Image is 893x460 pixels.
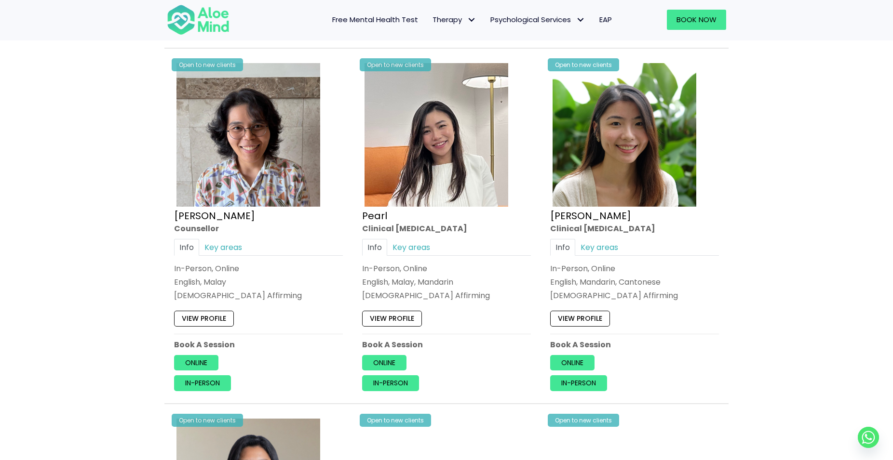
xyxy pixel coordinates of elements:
a: Online [362,355,406,370]
a: View profile [550,311,610,327]
a: Online [550,355,595,370]
a: Key areas [387,239,435,256]
span: Book Now [677,14,717,25]
img: zafeera counsellor [176,63,320,207]
a: Info [174,239,199,256]
a: [PERSON_NAME] [550,209,631,223]
p: Book A Session [174,339,343,350]
a: Psychological ServicesPsychological Services: submenu [483,10,592,30]
div: Open to new clients [172,414,243,427]
span: Psychological Services: submenu [573,13,587,27]
a: In-person [362,375,419,391]
div: Clinical [MEDICAL_DATA] [550,223,719,234]
img: Peggy Clin Psych [553,63,696,207]
div: Clinical [MEDICAL_DATA] [362,223,531,234]
a: Key areas [199,239,247,256]
div: [DEMOGRAPHIC_DATA] Affirming [362,290,531,301]
a: View profile [174,311,234,327]
p: English, Mandarin, Cantonese [550,276,719,288]
a: Key areas [575,239,623,256]
span: Therapy: submenu [464,13,478,27]
a: Online [174,355,218,370]
a: Book Now [667,10,726,30]
div: Open to new clients [548,58,619,71]
a: [PERSON_NAME] [174,209,255,223]
div: In-Person, Online [362,263,531,274]
p: English, Malay, Mandarin [362,276,531,288]
div: In-Person, Online [550,263,719,274]
span: Psychological Services [490,14,585,25]
a: EAP [592,10,619,30]
a: Info [362,239,387,256]
div: Open to new clients [548,414,619,427]
a: In-person [174,375,231,391]
a: Whatsapp [858,427,879,448]
span: Free Mental Health Test [332,14,418,25]
a: In-person [550,375,607,391]
p: Book A Session [362,339,531,350]
div: Open to new clients [172,58,243,71]
a: Pearl [362,209,387,223]
div: Counsellor [174,223,343,234]
p: Book A Session [550,339,719,350]
span: Therapy [433,14,476,25]
span: EAP [599,14,612,25]
a: Info [550,239,575,256]
div: Open to new clients [360,414,431,427]
nav: Menu [242,10,619,30]
div: In-Person, Online [174,263,343,274]
div: [DEMOGRAPHIC_DATA] Affirming [550,290,719,301]
a: Free Mental Health Test [325,10,425,30]
p: English, Malay [174,276,343,288]
div: [DEMOGRAPHIC_DATA] Affirming [174,290,343,301]
img: Aloe mind Logo [167,4,230,36]
img: Pearl photo [365,63,508,207]
a: View profile [362,311,422,327]
div: Open to new clients [360,58,431,71]
a: TherapyTherapy: submenu [425,10,483,30]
